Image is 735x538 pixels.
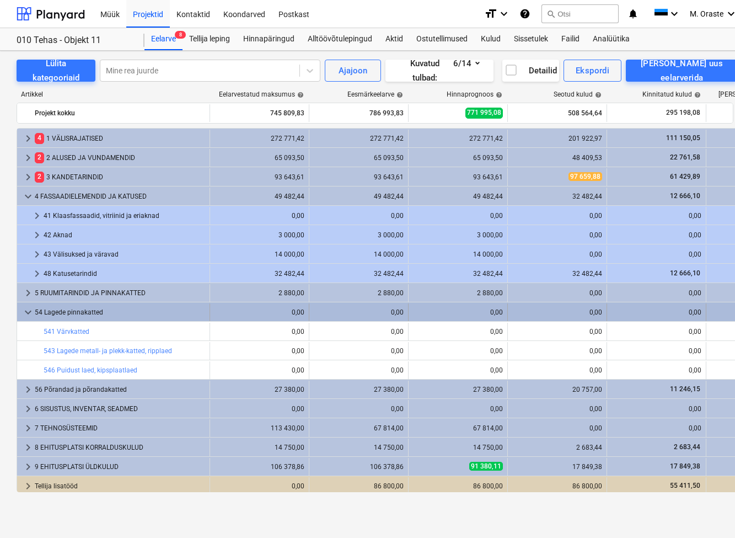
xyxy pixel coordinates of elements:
[214,308,304,316] div: 0,00
[35,458,205,476] div: 9 EHITUSPLATSI ÜLDKULUD
[611,328,701,335] div: 0,00
[17,60,95,82] button: Lülita kategooriaid
[35,419,205,437] div: 7 TEHNOSÜSTEEMID
[512,212,602,220] div: 0,00
[35,188,205,205] div: 4 FASSAADIELEMENDID JA KATUSED
[512,366,602,374] div: 0,00
[611,212,701,220] div: 0,00
[512,135,602,142] div: 201 922,97
[44,226,205,244] div: 42 Aknad
[413,386,503,393] div: 27 380,00
[512,328,602,335] div: 0,00
[669,153,701,161] span: 22 761,58
[314,308,404,316] div: 0,00
[465,108,503,118] span: 771 995,08
[665,134,701,142] span: 111 150,05
[44,347,172,355] a: 543 Lagede metall- ja plekk-katted, ripplaed
[314,386,404,393] div: 27 380,00
[413,135,503,142] div: 272 771,42
[512,405,602,413] div: 0,00
[183,28,237,50] a: Tellija leping
[394,92,403,98] span: help
[35,284,205,302] div: 5 RUUMITARINDID JA PINNAKATTED
[214,424,304,432] div: 113 430,00
[17,35,131,46] div: 010 Tehas - Objekt 11
[22,171,35,184] span: keyboard_arrow_right
[413,251,503,258] div: 14 000,00
[669,462,701,470] span: 17 849,38
[512,270,602,278] div: 32 482,44
[413,231,503,239] div: 3 000,00
[214,366,304,374] div: 0,00
[144,28,183,50] a: Eelarve8
[413,193,503,200] div: 49 482,44
[554,90,602,98] div: Seotud kulud
[214,135,304,142] div: 272 771,42
[541,4,619,23] button: Otsi
[214,270,304,278] div: 32 482,44
[690,9,723,18] span: M. Oraste
[44,246,205,263] div: 43 Välisuksed ja väravad
[35,400,205,418] div: 6 SISUSTUS, INVENTAR, SEADMED
[469,462,503,471] span: 91 380,11
[627,7,639,20] i: notifications
[214,347,304,355] div: 0,00
[214,482,304,490] div: 0,00
[30,267,44,280] span: keyboard_arrow_right
[314,328,404,335] div: 0,00
[22,286,35,300] span: keyboard_arrow_right
[669,173,701,180] span: 61 429,89
[638,56,726,86] div: [PERSON_NAME] uus eelarverida
[669,385,701,393] span: 11 246,15
[214,328,304,335] div: 0,00
[512,154,602,162] div: 48 409,53
[214,231,304,239] div: 3 000,00
[35,130,205,147] div: 1 VÄLISRAJATISED
[611,405,701,413] div: 0,00
[22,460,35,473] span: keyboard_arrow_right
[413,328,503,335] div: 0,00
[413,212,503,220] div: 0,00
[564,60,621,82] button: Ekspordi
[314,270,404,278] div: 32 482,44
[35,477,205,495] div: Tellija lisatööd
[314,104,404,122] div: 786 993,83
[35,303,205,321] div: 54 Lagede pinnakatted
[214,405,304,413] div: 0,00
[30,228,44,242] span: keyboard_arrow_right
[497,7,511,20] i: keyboard_arrow_down
[214,212,304,220] div: 0,00
[314,405,404,413] div: 0,00
[546,9,555,18] span: search
[295,92,304,98] span: help
[22,441,35,454] span: keyboard_arrow_right
[611,308,701,316] div: 0,00
[669,192,701,200] span: 12 666,10
[484,7,497,20] i: format_size
[669,482,701,489] span: 55 411,50
[519,7,530,20] i: Abikeskus
[611,251,701,258] div: 0,00
[512,231,602,239] div: 0,00
[611,289,701,297] div: 0,00
[507,28,555,50] div: Sissetulek
[301,28,379,50] a: Alltöövõtulepingud
[35,439,205,456] div: 8 EHITUSPLATSI KORRALDUSKULUD
[214,289,304,297] div: 2 880,00
[30,56,82,86] div: Lülita kategooriaid
[413,482,503,490] div: 86 800,00
[410,28,474,50] a: Ostutellimused
[399,56,480,86] div: Kuvatud tulbad : 6/14
[44,328,89,335] a: 541 Värvkatted
[237,28,301,50] a: Hinnapäringud
[314,212,404,220] div: 0,00
[214,251,304,258] div: 14 000,00
[22,480,35,493] span: keyboard_arrow_right
[44,366,137,374] a: 546 Puidust laed, kipsplaatlaed
[314,231,404,239] div: 3 000,00
[314,173,404,181] div: 93 643,61
[347,90,403,98] div: Eesmärkeelarve
[35,152,44,163] span: 2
